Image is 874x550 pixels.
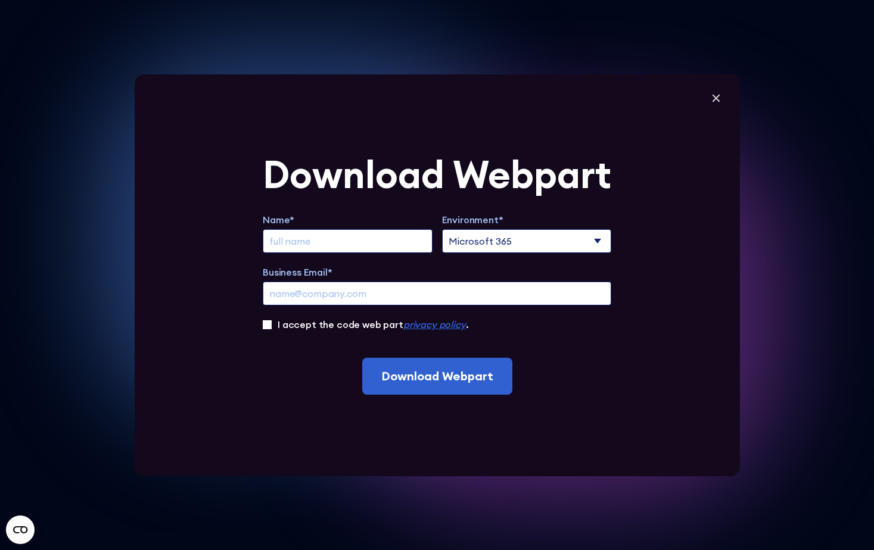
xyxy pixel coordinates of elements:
[263,155,611,395] form: Extend Trial
[263,229,433,253] input: full name
[6,515,35,544] button: Open CMP widget
[263,212,433,227] label: Name*
[403,318,466,330] a: privacy policy
[814,493,874,550] iframe: Chat Widget
[263,282,611,305] input: name@company.com
[263,265,611,279] label: Business Email*
[442,212,612,227] label: Environment*
[362,358,512,395] input: Download Webpart
[263,155,611,193] div: Download Webpart
[278,317,468,332] label: I accept the code web part .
